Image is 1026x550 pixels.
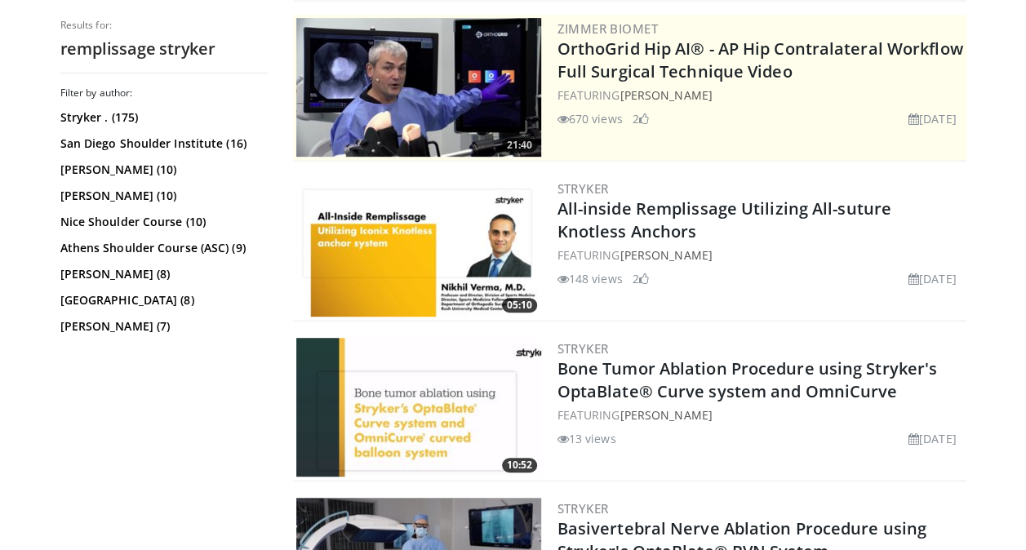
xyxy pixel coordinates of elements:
[620,247,712,263] a: [PERSON_NAME]
[557,180,609,197] a: Stryker
[296,18,541,157] a: 21:40
[633,270,649,287] li: 2
[557,340,609,357] a: Stryker
[557,406,963,424] div: FEATURING
[60,266,264,282] a: [PERSON_NAME] (8)
[296,178,541,317] a: 05:10
[557,500,609,517] a: Stryker
[557,357,938,402] a: Bone Tumor Ablation Procedure using Stryker's OptaBlate® Curve system and OmniCurve
[502,298,537,313] span: 05:10
[296,18,541,157] img: 96a9cbbb-25ee-4404-ab87-b32d60616ad7.300x170_q85_crop-smart_upscale.jpg
[60,292,264,308] a: [GEOGRAPHIC_DATA] (8)
[557,20,658,37] a: Zimmer Biomet
[557,86,963,104] div: FEATURING
[296,178,541,317] img: 0dbaa052-54c8-49be-8279-c70a6c51c0f9.300x170_q85_crop-smart_upscale.jpg
[60,86,269,100] h3: Filter by author:
[502,138,537,153] span: 21:40
[908,110,957,127] li: [DATE]
[557,110,623,127] li: 670 views
[60,240,264,256] a: Athens Shoulder Course (ASC) (9)
[557,270,623,287] li: 148 views
[296,338,541,477] img: 0f0d9d51-420c-42d6-ac87-8f76a25ca2f4.300x170_q85_crop-smart_upscale.jpg
[557,246,963,264] div: FEATURING
[60,135,264,152] a: San Diego Shoulder Institute (16)
[557,430,616,447] li: 13 views
[620,87,712,103] a: [PERSON_NAME]
[60,318,264,335] a: [PERSON_NAME] (7)
[557,38,963,82] a: OrthoGrid Hip AI® - AP Hip Contralateral Workflow Full Surgical Technique Video
[557,197,891,242] a: All-inside Remplissage Utilizing All-suture Knotless Anchors
[60,109,264,126] a: Stryker . (175)
[60,188,264,204] a: [PERSON_NAME] (10)
[633,110,649,127] li: 2
[908,430,957,447] li: [DATE]
[60,214,264,230] a: Nice Shoulder Course (10)
[502,458,537,472] span: 10:52
[60,38,269,60] h2: remplissage stryker
[908,270,957,287] li: [DATE]
[296,338,541,477] a: 10:52
[620,407,712,423] a: [PERSON_NAME]
[60,19,269,32] p: Results for:
[60,162,264,178] a: [PERSON_NAME] (10)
